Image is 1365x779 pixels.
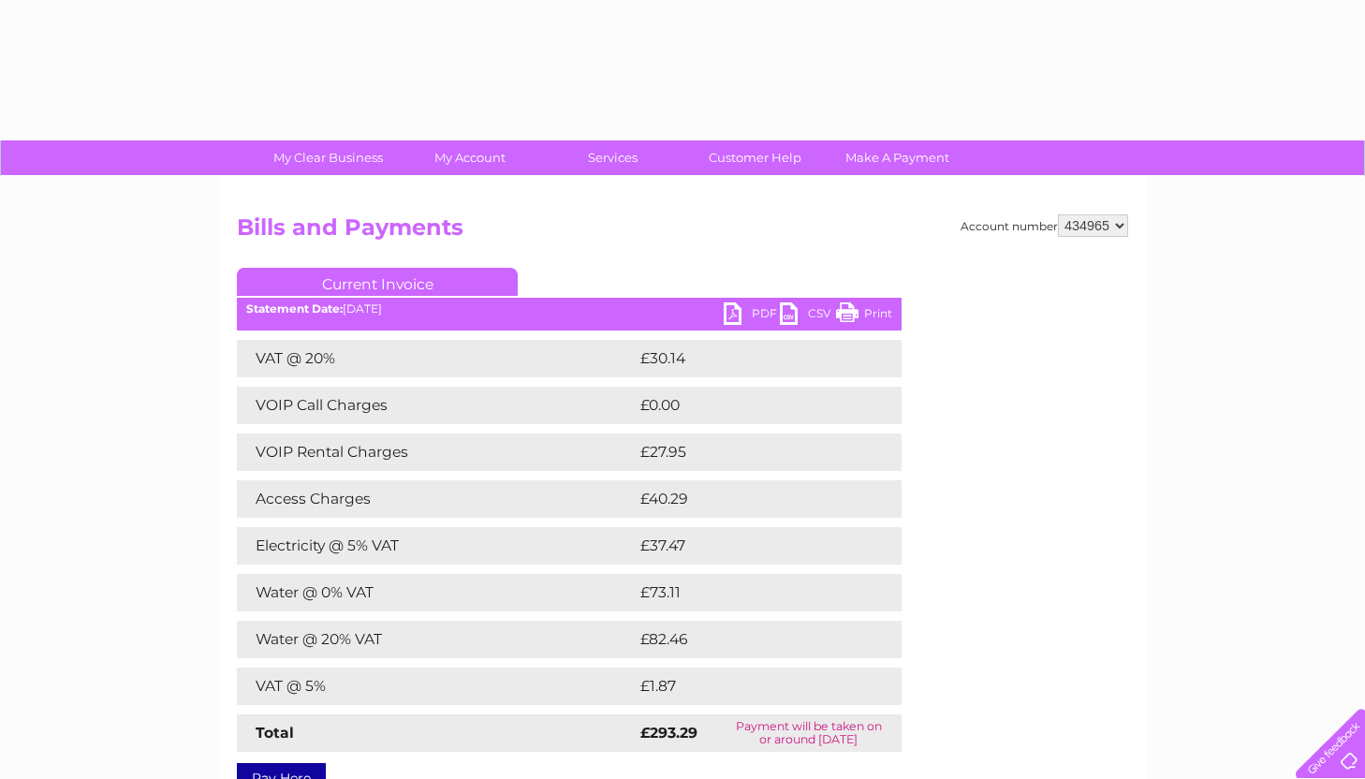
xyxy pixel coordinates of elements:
[715,714,902,752] td: Payment will be taken on or around [DATE]
[237,668,636,705] td: VAT @ 5%
[636,668,856,705] td: £1.87
[961,214,1128,237] div: Account number
[636,434,863,471] td: £27.95
[237,302,902,316] div: [DATE]
[724,302,780,330] a: PDF
[251,140,405,175] a: My Clear Business
[636,387,859,424] td: £0.00
[256,724,294,742] strong: Total
[237,527,636,565] td: Electricity @ 5% VAT
[636,621,864,658] td: £82.46
[237,387,636,424] td: VOIP Call Charges
[640,724,697,742] strong: £293.29
[237,621,636,658] td: Water @ 20% VAT
[237,434,636,471] td: VOIP Rental Charges
[636,527,862,565] td: £37.47
[678,140,832,175] a: Customer Help
[820,140,975,175] a: Make A Payment
[780,302,836,330] a: CSV
[237,574,636,611] td: Water @ 0% VAT
[636,480,864,518] td: £40.29
[237,480,636,518] td: Access Charges
[536,140,690,175] a: Services
[246,301,343,316] b: Statement Date:
[636,340,862,377] td: £30.14
[237,214,1128,250] h2: Bills and Payments
[237,340,636,377] td: VAT @ 20%
[636,574,859,611] td: £73.11
[237,268,518,296] a: Current Invoice
[836,302,892,330] a: Print
[393,140,548,175] a: My Account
